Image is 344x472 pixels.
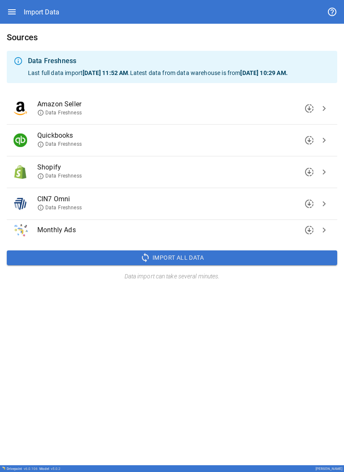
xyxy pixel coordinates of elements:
h6: Sources [7,31,337,44]
span: downloading [304,225,314,235]
span: Data Freshness [37,172,82,180]
span: Quickbooks [37,130,317,141]
div: Data Freshness [28,56,330,66]
b: [DATE] 10:29 AM . [240,69,287,76]
img: Quickbooks [14,133,27,147]
span: v 6.0.106 [24,467,38,471]
img: Shopify [14,165,27,179]
span: Data Freshness [37,204,82,211]
img: Drivepoint [2,466,5,470]
span: v 5.0.2 [51,467,61,471]
span: downloading [304,199,314,209]
span: downloading [304,103,314,114]
div: Import Data [24,8,59,16]
span: downloading [304,167,314,177]
p: Last full data import . Latest data from data warehouse is from [28,69,330,77]
span: CIN7 Omni [37,194,317,204]
span: Shopify [37,162,317,172]
div: Model [39,467,61,471]
span: Data Freshness [37,141,82,148]
span: chevron_right [319,103,329,114]
b: [DATE] 11:52 AM [83,69,128,76]
span: Data Freshness [37,109,82,117]
span: chevron_right [319,199,329,209]
span: Amazon Seller [37,99,317,109]
img: Amazon Seller [14,102,27,115]
img: CIN7 Omni [14,197,27,211]
span: Monthly Ads [37,225,317,235]
h6: Data import can take several minutes. [7,272,337,281]
div: [PERSON_NAME] [316,467,342,471]
span: chevron_right [319,135,329,145]
div: Drivepoint [7,467,38,471]
span: Import All Data [153,253,204,263]
button: Import All Data [7,250,337,266]
span: downloading [304,135,314,145]
span: chevron_right [319,225,329,235]
img: Monthly Ads [14,223,29,237]
span: sync [140,253,150,263]
span: chevron_right [319,167,329,177]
